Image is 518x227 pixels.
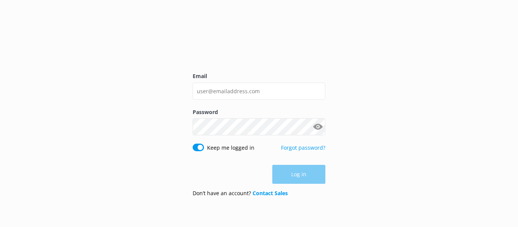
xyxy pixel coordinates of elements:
[253,189,288,197] a: Contact Sales
[193,83,325,100] input: user@emailaddress.com
[193,108,325,116] label: Password
[207,144,254,152] label: Keep me logged in
[281,144,325,151] a: Forgot password?
[310,119,325,135] button: Show password
[193,72,325,80] label: Email
[193,189,288,197] p: Don’t have an account?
